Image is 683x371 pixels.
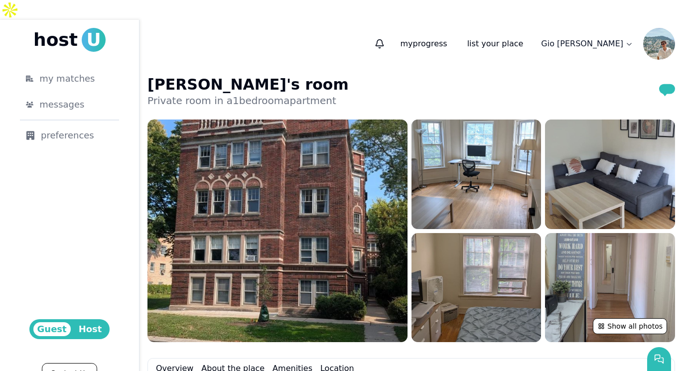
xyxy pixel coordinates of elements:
[147,76,349,94] h1: [PERSON_NAME]'s room
[593,318,667,334] button: Show all photos
[393,34,455,54] p: progress
[82,28,106,52] span: U
[643,28,675,60] img: Gio Cacciato avatar
[33,28,106,52] a: hostU
[541,38,623,50] p: Gio [PERSON_NAME]
[75,322,106,336] span: Host
[39,98,84,112] span: messages
[39,72,95,86] span: my matches
[33,322,71,336] span: Guest
[535,34,639,54] a: Gio [PERSON_NAME]
[459,34,532,54] a: list your place
[33,30,78,50] span: host
[10,124,129,146] a: preferences
[10,94,129,116] a: messages
[147,94,349,108] h2: Private room in a 1 bedroom apartment
[401,39,413,48] span: my
[10,68,129,90] a: my matches
[26,128,113,142] div: preferences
